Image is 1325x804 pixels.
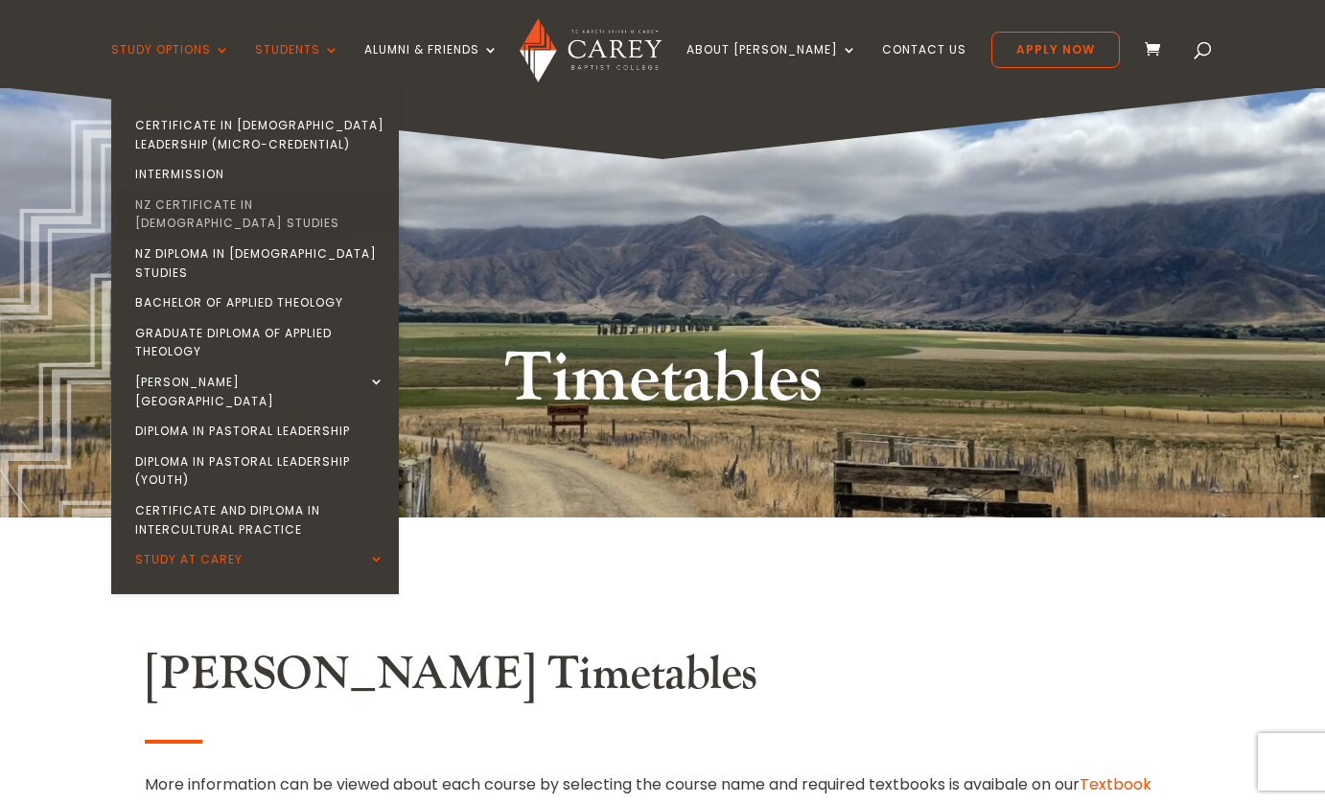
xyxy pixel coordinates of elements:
[111,43,230,88] a: Study Options
[882,43,966,88] a: Contact Us
[303,334,1022,434] h1: Timetables
[116,367,404,416] a: [PERSON_NAME][GEOGRAPHIC_DATA]
[991,32,1120,68] a: Apply Now
[116,544,404,575] a: Study at Carey
[116,159,404,190] a: Intermission
[116,318,404,367] a: Graduate Diploma of Applied Theology
[255,43,339,88] a: Students
[145,647,1180,712] h2: [PERSON_NAME] Timetables
[116,110,404,159] a: Certificate in [DEMOGRAPHIC_DATA] Leadership (Micro-credential)
[686,43,857,88] a: About [PERSON_NAME]
[116,447,404,495] a: Diploma in Pastoral Leadership (Youth)
[116,190,404,239] a: NZ Certificate in [DEMOGRAPHIC_DATA] Studies
[116,416,404,447] a: Diploma in Pastoral Leadership
[364,43,499,88] a: Alumni & Friends
[116,287,404,318] a: Bachelor of Applied Theology
[116,239,404,287] a: NZ Diploma in [DEMOGRAPHIC_DATA] Studies
[116,495,404,544] a: Certificate and Diploma in Intercultural Practice
[520,18,661,82] img: Carey Baptist College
